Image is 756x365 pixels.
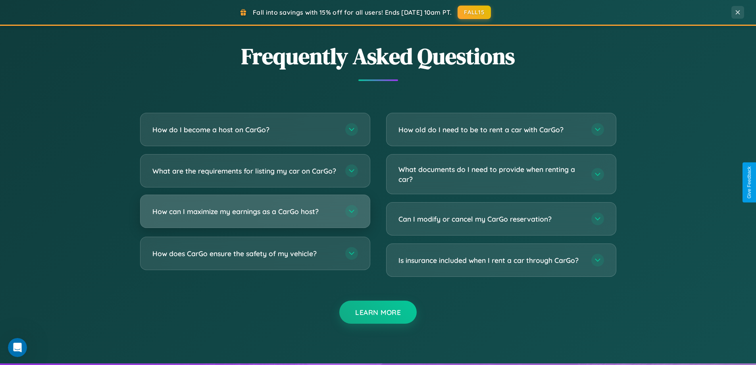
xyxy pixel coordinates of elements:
[398,125,583,135] h3: How old do I need to be to rent a car with CarGo?
[8,338,27,357] iframe: Intercom live chat
[458,6,491,19] button: FALL15
[152,249,337,259] h3: How does CarGo ensure the safety of my vehicle?
[152,166,337,176] h3: What are the requirements for listing my car on CarGo?
[398,255,583,265] h3: Is insurance included when I rent a car through CarGo?
[140,41,616,71] h2: Frequently Asked Questions
[398,214,583,224] h3: Can I modify or cancel my CarGo reservation?
[253,8,452,16] span: Fall into savings with 15% off for all users! Ends [DATE] 10am PT.
[152,207,337,216] h3: How can I maximize my earnings as a CarGo host?
[746,166,752,199] div: Give Feedback
[398,164,583,184] h3: What documents do I need to provide when renting a car?
[152,125,337,135] h3: How do I become a host on CarGo?
[339,301,417,324] button: Learn More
